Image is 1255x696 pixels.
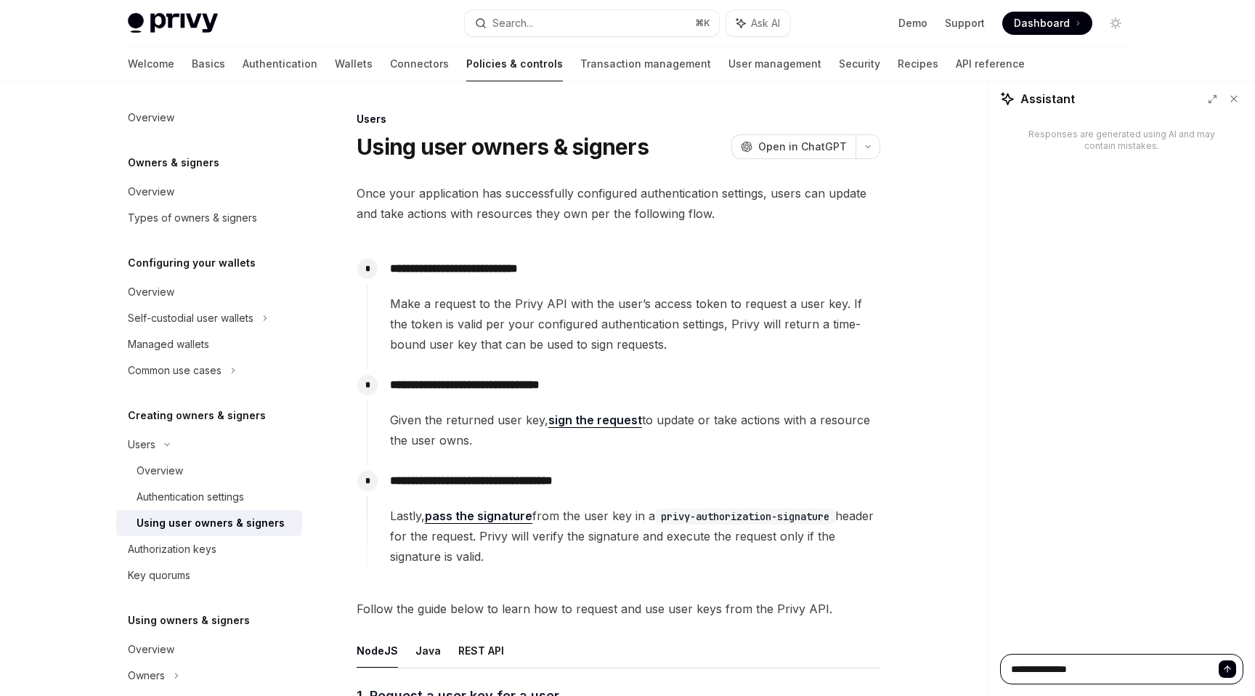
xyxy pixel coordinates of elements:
a: Overview [116,105,302,131]
div: Overview [128,641,174,658]
a: Types of owners & signers [116,205,302,231]
a: Transaction management [580,46,711,81]
a: Security [839,46,880,81]
a: Wallets [335,46,373,81]
a: Managed wallets [116,331,302,357]
a: Overview [116,458,302,484]
div: Overview [137,462,183,479]
span: Assistant [1020,90,1075,108]
div: Key quorums [128,567,190,584]
button: NodeJS [357,634,398,668]
a: Recipes [898,46,938,81]
div: Users [128,436,155,453]
div: Using user owners & signers [137,514,285,532]
span: Lastly, from the user key in a header for the request. Privy will verify the signature and execut... [390,506,880,567]
span: Open in ChatGPT [758,139,847,154]
span: Dashboard [1014,16,1070,31]
div: Search... [492,15,533,32]
button: Toggle dark mode [1104,12,1127,35]
h5: Using owners & signers [128,612,250,629]
div: Authentication settings [137,488,244,506]
a: Overview [116,636,302,663]
a: Policies & controls [466,46,563,81]
div: Owners [128,667,165,684]
div: Common use cases [128,362,222,379]
span: Given the returned user key, to update or take actions with a resource the user owns. [390,410,880,450]
a: Demo [898,16,927,31]
div: Types of owners & signers [128,209,257,227]
button: Search...⌘K [465,10,719,36]
a: Support [945,16,985,31]
span: ⌘ K [695,17,710,29]
a: Basics [192,46,225,81]
a: Dashboard [1002,12,1092,35]
div: Overview [128,183,174,201]
div: Managed wallets [128,336,209,353]
div: Overview [128,109,174,126]
div: Authorization keys [128,541,216,558]
a: Authentication [243,46,317,81]
a: User management [728,46,821,81]
div: Users [357,112,880,126]
h1: Using user owners & signers [357,134,649,160]
button: Java [415,634,441,668]
a: Using user owners & signers [116,510,302,536]
a: Authorization keys [116,536,302,562]
a: API reference [956,46,1025,81]
h5: Configuring your wallets [128,254,256,272]
img: light logo [128,13,218,33]
code: privy-authorization-signature [655,509,835,525]
a: Overview [116,179,302,205]
a: pass the signature [425,509,532,524]
span: Ask AI [751,16,780,31]
div: Responses are generated using AI and may contain mistakes. [1023,129,1220,152]
span: Make a request to the Privy API with the user’s access token to request a user key. If the token ... [390,294,880,355]
a: Overview [116,279,302,305]
h5: Creating owners & signers [128,407,266,424]
a: Connectors [390,46,449,81]
div: Self-custodial user wallets [128,309,253,327]
button: Ask AI [726,10,790,36]
h5: Owners & signers [128,154,219,171]
a: Key quorums [116,562,302,588]
button: Send message [1219,660,1236,678]
a: sign the request [548,413,642,428]
button: REST API [458,634,504,668]
span: Follow the guide below to learn how to request and use user keys from the Privy API. [357,599,880,619]
span: Once your application has successfully configured authentication settings, users can update and t... [357,183,880,224]
a: Welcome [128,46,174,81]
div: Overview [128,283,174,301]
a: Authentication settings [116,484,302,510]
button: Open in ChatGPT [731,134,856,159]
